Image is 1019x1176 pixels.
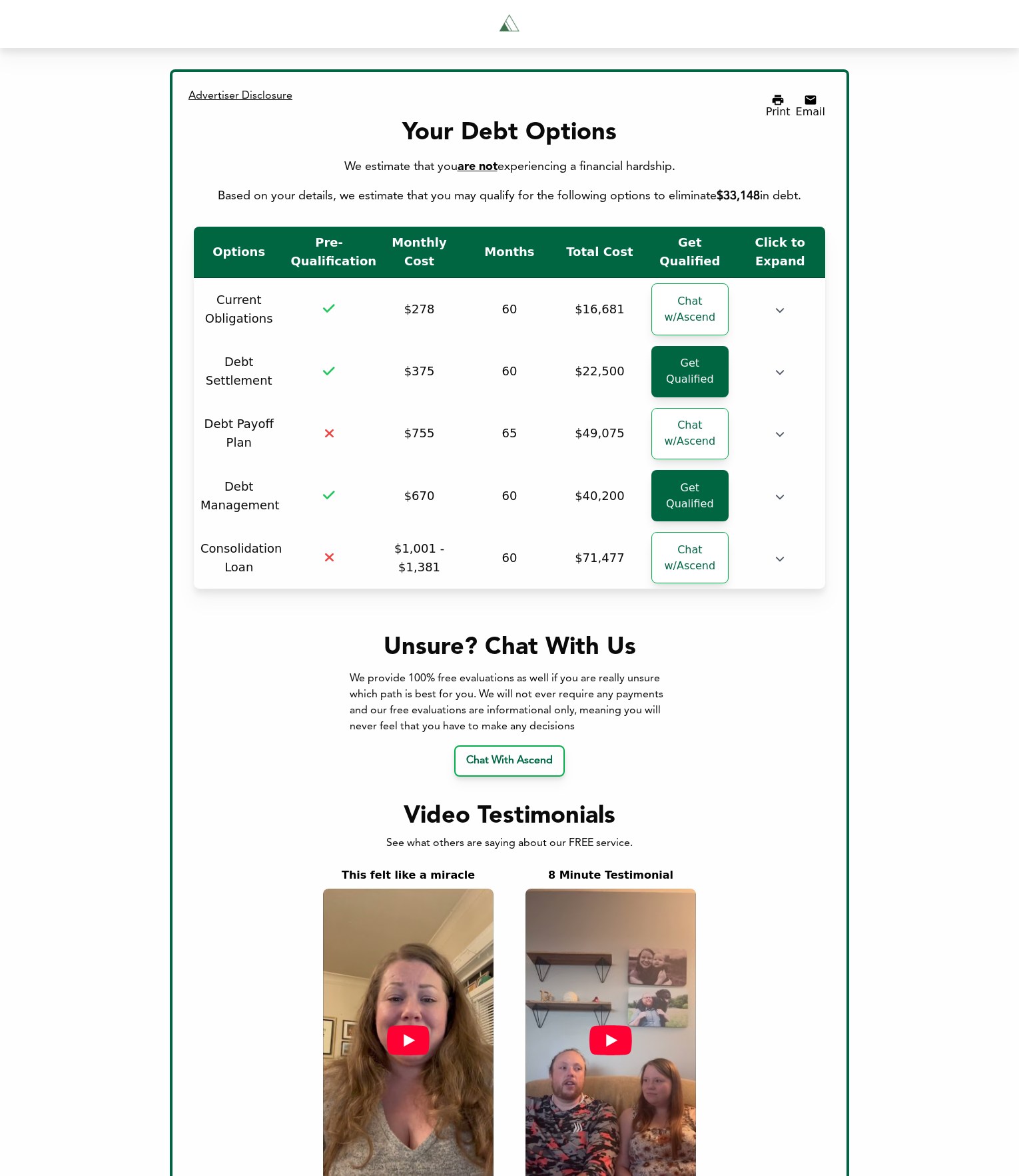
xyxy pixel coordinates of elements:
td: Debt Management [194,465,284,527]
a: Chat w/Ascend [651,532,728,583]
td: $40,200 [555,465,645,527]
td: Current Obligations [194,278,284,340]
td: 60 [464,278,554,340]
div: Unsure? Chat With Us [350,631,669,665]
button: Email [796,93,825,117]
td: $755 [374,403,464,465]
a: Get Qualified [651,470,728,521]
td: 60 [464,465,554,527]
td: Consolidation Loan [194,527,284,589]
a: Chat w/Ascend [651,408,728,459]
td: $71,477 [555,527,645,589]
th: Options [194,227,284,278]
td: $375 [374,341,464,403]
td: $16,681 [555,278,645,340]
div: Your Debt Options [194,120,825,147]
td: 60 [464,341,554,403]
td: 65 [464,403,554,465]
div: We estimate that you experiencing a financial hardship. [194,157,825,176]
td: $278 [374,278,464,340]
th: Total Cost [555,227,645,278]
td: $22,500 [555,341,645,403]
button: Print [766,93,791,117]
div: This felt like a miracle [342,867,475,883]
a: Tryascend.com [343,11,675,37]
td: $1,001 - $1,381 [374,527,464,589]
th: Pre-Qualification [284,227,374,278]
span: are not [458,161,498,173]
th: Months [464,227,554,278]
span: $33,148 [717,190,760,202]
div: Video Testimonials [194,803,825,830]
td: Debt Settlement [194,341,284,403]
a: Get Qualified [651,346,728,397]
td: Debt Payoff Plan [194,403,284,465]
a: Chat With Ascend [454,745,565,777]
th: Get Qualified [645,227,735,278]
span: Advertiser Disclosure [188,91,292,101]
div: See what others are saying about our FREE service. [194,835,825,851]
div: 8 Minute Testimonial [548,867,673,883]
img: Tryascend.com [496,11,523,37]
a: Chat w/Ascend [651,283,728,335]
div: Print [766,107,791,117]
th: Click to Expand [735,227,825,278]
th: Monthly Cost [374,227,464,278]
div: Based on your details, we estimate that you may qualify for the following options to eliminate in... [194,157,825,205]
div: We provide 100% free evaluations as well if you are really unsure which path is best for you. We ... [350,671,669,735]
td: $49,075 [555,403,645,465]
td: 60 [464,527,554,589]
td: $670 [374,465,464,527]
